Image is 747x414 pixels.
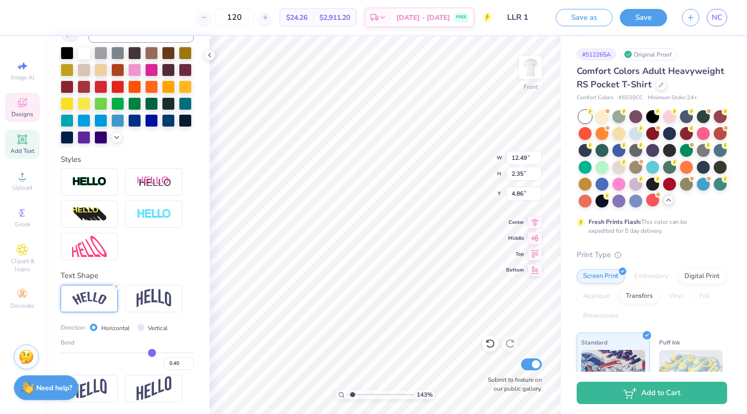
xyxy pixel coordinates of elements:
[5,257,40,273] span: Clipart & logos
[619,289,659,304] div: Transfers
[581,350,645,400] img: Standard
[137,208,171,220] img: Negative Space
[506,235,524,242] span: Middle
[712,12,722,23] span: NC
[523,82,538,91] div: Front
[678,269,726,284] div: Digital Print
[417,390,433,399] span: 143 %
[456,14,466,21] span: FREE
[72,236,107,257] img: Free Distort
[577,94,613,102] span: Comfort Colors
[61,270,194,281] div: Text Shape
[577,65,724,90] span: Comfort Colors Adult Heavyweight RS Pocket T-Shirt
[72,379,107,398] img: Flag
[36,383,72,393] strong: Need help?
[521,58,540,77] img: Front
[148,324,168,333] label: Vertical
[662,289,690,304] div: Vinyl
[628,269,675,284] div: Embroidery
[61,154,194,165] div: Styles
[621,48,677,61] div: Original Proof
[61,323,85,332] span: Direction
[10,302,34,310] span: Decorate
[15,220,30,228] span: Greek
[137,176,171,188] img: Shadow
[101,324,130,333] label: Horizontal
[577,249,727,261] div: Print Type
[11,110,33,118] span: Designs
[10,147,34,155] span: Add Text
[589,218,641,226] strong: Fresh Prints Flash:
[137,289,171,308] img: Arch
[319,12,350,23] span: $2,911.20
[618,94,643,102] span: # 6030CC
[137,376,171,401] img: Rise
[482,375,542,393] label: Submit to feature on our public gallery.
[12,184,32,192] span: Upload
[72,292,107,305] img: Arc
[61,338,75,347] span: Bend
[659,350,723,400] img: Puff Ink
[11,73,34,81] span: Image AI
[577,289,616,304] div: Applique
[506,219,524,226] span: Center
[648,94,697,102] span: Minimum Order: 24 +
[577,48,616,61] div: # 512265A
[577,309,625,324] div: Rhinestones
[659,337,680,347] span: Puff Ink
[286,12,307,23] span: $24.26
[72,207,107,222] img: 3d Illusion
[577,269,625,284] div: Screen Print
[396,12,450,23] span: [DATE] - [DATE]
[506,251,524,258] span: Top
[72,176,107,188] img: Stroke
[556,9,612,26] button: Save as
[215,8,254,26] input: – –
[506,267,524,274] span: Bottom
[707,9,727,26] a: NC
[693,289,716,304] div: Foil
[581,337,607,347] span: Standard
[577,382,727,404] button: Add to Cart
[500,7,548,27] input: Untitled Design
[589,217,711,235] div: This color can be expedited for 5 day delivery.
[620,9,667,26] button: Save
